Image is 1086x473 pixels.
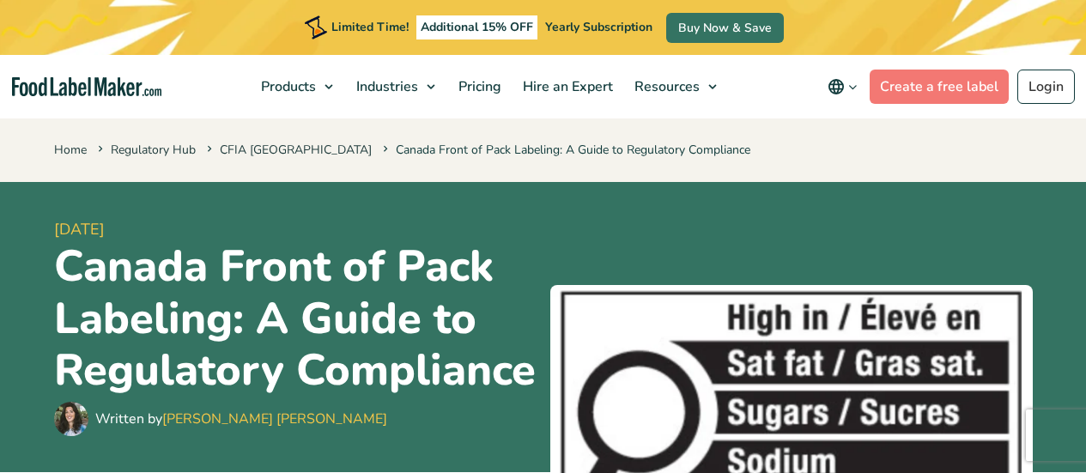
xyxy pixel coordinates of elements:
img: Maria Abi Hanna - Food Label Maker [54,402,88,436]
span: Pricing [453,77,503,96]
div: Written by [95,409,387,429]
a: Products [251,55,342,118]
a: Create a free label [870,70,1009,104]
a: Pricing [448,55,508,118]
a: Resources [624,55,725,118]
h1: Canada Front of Pack Labeling: A Guide to Regulatory Compliance [54,241,537,397]
span: [DATE] [54,218,537,241]
a: CFIA [GEOGRAPHIC_DATA] [220,142,372,158]
a: Regulatory Hub [111,142,196,158]
span: Industries [351,77,420,96]
span: Canada Front of Pack Labeling: A Guide to Regulatory Compliance [379,142,750,158]
a: [PERSON_NAME] [PERSON_NAME] [162,409,387,428]
a: Hire an Expert [513,55,620,118]
a: Industries [346,55,444,118]
span: Resources [629,77,701,96]
span: Yearly Subscription [545,19,652,35]
span: Additional 15% OFF [416,15,537,39]
a: Buy Now & Save [666,13,784,43]
a: Home [54,142,87,158]
a: Login [1017,70,1075,104]
span: Products [256,77,318,96]
span: Limited Time! [331,19,409,35]
span: Hire an Expert [518,77,615,96]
